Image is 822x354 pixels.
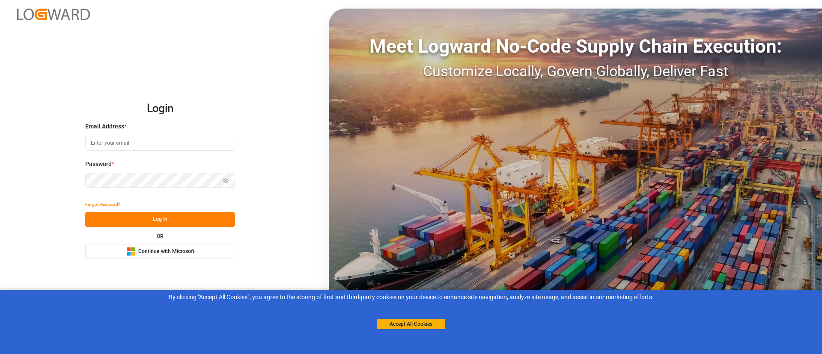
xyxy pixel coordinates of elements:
[85,122,124,131] span: Email Address
[85,244,235,259] button: Continue with Microsoft
[85,160,112,169] span: Password
[138,248,194,256] span: Continue with Microsoft
[377,319,445,329] button: Accept All Cookies
[85,136,235,151] input: Enter your email
[157,234,164,239] small: OR
[329,60,822,82] div: Customize Locally, Govern Globally, Deliver Fast
[85,95,235,122] h2: Login
[85,197,120,212] button: Forgot Password?
[6,293,816,302] div: By clicking "Accept All Cookies”, you agree to the storing of first and third-party cookies on yo...
[85,212,235,227] button: Log In
[17,9,90,20] img: Logward_new_orange.png
[329,32,822,60] div: Meet Logward No-Code Supply Chain Execution:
